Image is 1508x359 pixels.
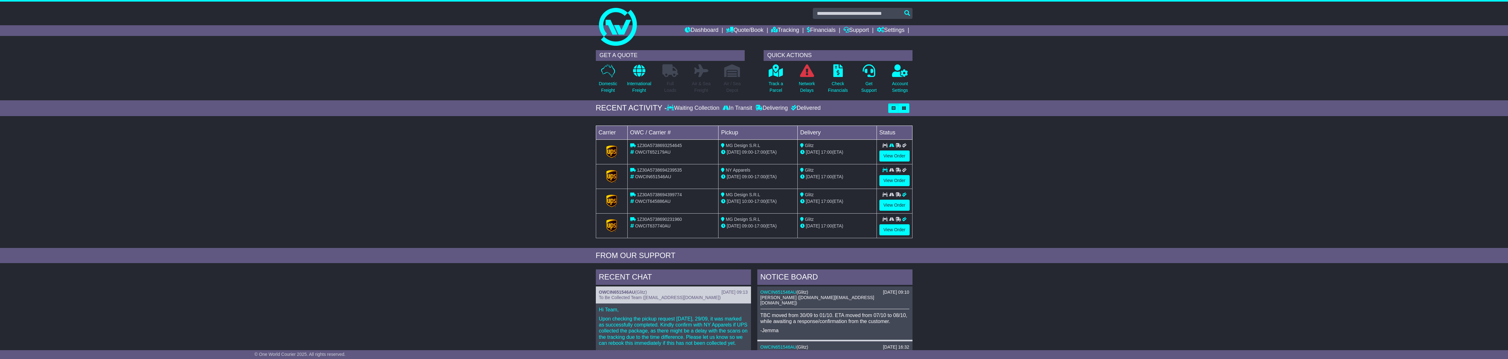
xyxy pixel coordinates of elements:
div: (ETA) [800,223,874,229]
div: - (ETA) [721,149,795,156]
span: [DATE] [806,223,820,228]
div: [DATE] 16:32 [883,344,909,350]
a: OWCIN651546AU [760,344,796,350]
p: Check Financials [828,80,848,94]
span: 1Z30A5738694239535 [637,168,682,173]
span: Glitz [798,344,807,350]
span: To Be Collected Team ([EMAIL_ADDRESS][DOMAIN_NAME]) [599,295,721,300]
div: ( ) [599,290,748,295]
span: 17:00 [754,223,766,228]
a: AccountSettings [892,64,908,97]
div: NOTICE BOARD [757,269,912,286]
span: Glitz [805,192,814,197]
span: 09:00 [742,223,753,228]
span: 09:00 [742,150,753,155]
td: Status [877,126,912,139]
span: 1Z30A5738690231960 [637,217,682,222]
span: To Be Collected Team ([EMAIL_ADDRESS][DOMAIN_NAME]) [760,350,882,355]
div: QUICK ACTIONS [764,50,912,61]
span: 17:00 [821,199,832,204]
img: GetCarrierServiceLogo [606,145,617,158]
div: RECENT CHAT [596,269,751,286]
span: 09:00 [742,174,753,179]
div: (ETA) [800,174,874,180]
span: 17:00 [754,199,766,204]
div: - (ETA) [721,223,795,229]
div: - (ETA) [721,174,795,180]
p: Air & Sea Freight [692,80,711,94]
a: OWCIN651546AU [599,290,635,295]
span: Glitz [805,217,814,222]
span: [PERSON_NAME] ([DOMAIN_NAME][EMAIL_ADDRESS][DOMAIN_NAME]) [760,295,874,305]
a: View Order [879,150,910,162]
span: Glitz [798,290,807,295]
p: Hi Team, [599,307,748,313]
img: GetCarrierServiceLogo [606,195,617,207]
span: 10:00 [742,199,753,204]
div: - (ETA) [721,198,795,205]
p: -Jemma [760,327,909,333]
span: [DATE] [806,199,820,204]
div: [DATE] 09:10 [883,290,909,295]
a: NetworkDelays [798,64,815,97]
div: ( ) [760,344,909,350]
p: Account Settings [892,80,908,94]
p: Air / Sea Depot [724,80,741,94]
a: CheckFinancials [828,64,848,97]
span: MG Design S.R.L [726,143,760,148]
span: [DATE] [806,174,820,179]
div: FROM OUR SUPPORT [596,251,912,260]
span: Glitz [637,290,645,295]
a: Dashboard [685,25,719,36]
p: Network Delays [799,80,815,94]
a: Settings [877,25,905,36]
p: TBC moved from 30/09 to 01/10. ETA moved from 07/10 to 08/10, while awaiting a response/confirmat... [760,312,909,324]
td: Carrier [596,126,627,139]
span: 17:00 [821,174,832,179]
div: RECENT ACTIVITY - [596,103,667,113]
span: [DATE] [727,223,741,228]
a: Financials [807,25,836,36]
p: Track a Parcel [769,80,783,94]
td: Pickup [719,126,798,139]
div: [DATE] 09:13 [721,290,748,295]
a: View Order [879,175,910,186]
span: [DATE] [727,199,741,204]
a: Track aParcel [768,64,783,97]
span: [DATE] [806,150,820,155]
img: GetCarrierServiceLogo [606,170,617,183]
a: Tracking [771,25,799,36]
a: GetSupport [861,64,877,97]
span: Glitz [805,143,814,148]
a: View Order [879,224,910,235]
div: ( ) [760,290,909,295]
img: GetCarrierServiceLogo [606,219,617,232]
span: NY Apparels [726,168,750,173]
td: OWC / Carrier # [627,126,719,139]
a: DomesticFreight [598,64,617,97]
span: OWCIT652179AU [635,150,671,155]
span: [DATE] [727,150,741,155]
div: In Transit [721,105,754,112]
div: Delivering [754,105,789,112]
p: Full Loads [662,80,678,94]
span: 1Z30A5738694399774 [637,192,682,197]
span: Glitz [805,168,814,173]
div: Delivered [789,105,821,112]
span: MG Design S.R.L [726,217,760,222]
div: Waiting Collection [667,105,721,112]
a: View Order [879,200,910,211]
span: OWCIT645886AU [635,199,671,204]
p: Get Support [861,80,877,94]
td: Delivery [797,126,877,139]
div: (ETA) [800,198,874,205]
a: InternationalFreight [627,64,652,97]
span: OWCIN651546AU [635,174,671,179]
p: Upon checking the pickup request [DATE], 29/09, it was marked as successfully completed. Kindly c... [599,316,748,346]
p: International Freight [627,80,651,94]
span: 17:00 [821,150,832,155]
a: Support [843,25,869,36]
div: GET A QUOTE [596,50,745,61]
p: Domestic Freight [599,80,617,94]
span: 17:00 [754,174,766,179]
